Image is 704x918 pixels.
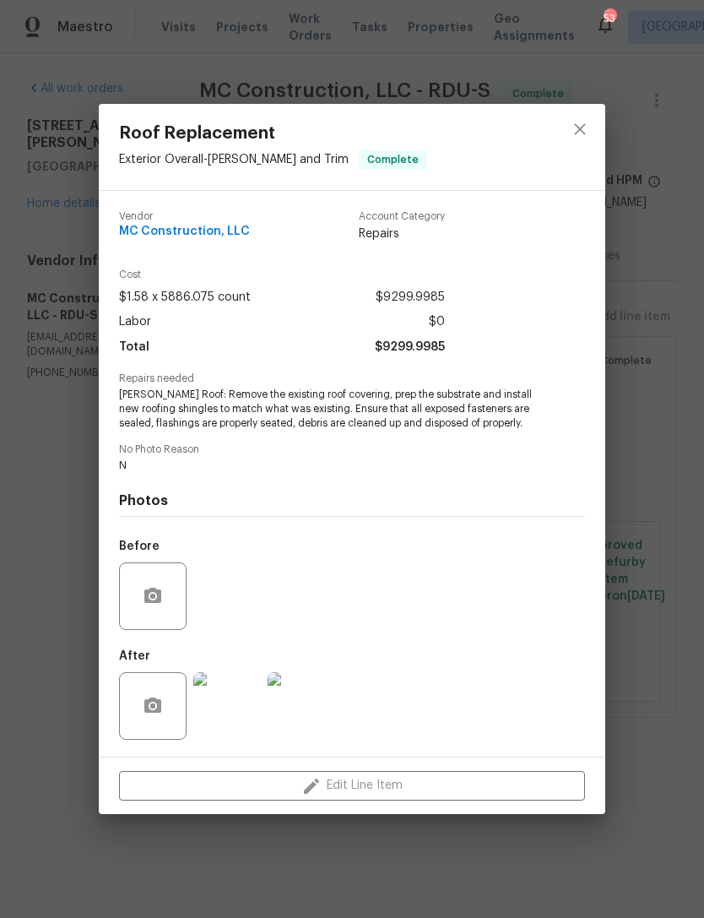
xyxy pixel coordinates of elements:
span: Complete [360,151,425,168]
span: [PERSON_NAME] Roof: Remove the existing roof covering, prep the substrate and install new roofing... [119,388,539,430]
span: N [119,459,539,473]
button: close [560,109,600,149]
span: Total [119,335,149,360]
span: Roof Replacement [119,124,427,143]
span: Vendor [119,211,250,222]
div: 53 [604,10,615,27]
h5: Before [119,540,160,552]
h4: Photos [119,492,585,509]
span: Account Category [359,211,445,222]
span: Repairs needed [119,373,585,384]
span: $9299.9985 [376,285,445,310]
h5: After [119,650,150,662]
span: No Photo Reason [119,444,585,455]
span: Cost [119,269,445,280]
span: MC Construction, LLC [119,225,250,238]
span: $1.58 x 5886.075 count [119,285,251,310]
span: Labor [119,310,151,334]
span: Repairs [359,225,445,242]
span: $9299.9985 [375,335,445,360]
span: Exterior Overall - [PERSON_NAME] and Trim [119,154,349,166]
span: $0 [429,310,445,334]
